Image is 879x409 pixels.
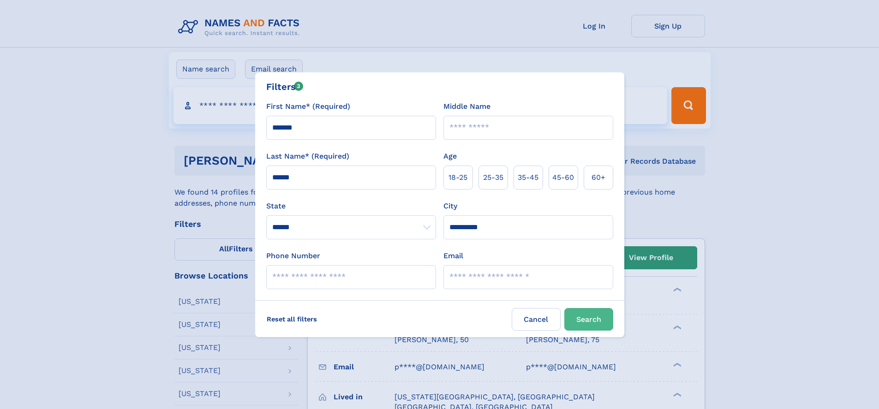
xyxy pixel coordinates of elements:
label: Email [443,250,463,261]
span: 60+ [592,172,605,183]
div: Filters [266,80,304,94]
label: First Name* (Required) [266,101,350,112]
label: City [443,201,457,212]
label: Reset all filters [261,308,323,330]
span: 35‑45 [518,172,538,183]
span: 25‑35 [483,172,503,183]
label: Middle Name [443,101,490,112]
label: Last Name* (Required) [266,151,349,162]
button: Search [564,308,613,331]
label: Cancel [512,308,561,331]
label: Age [443,151,457,162]
span: 18‑25 [448,172,467,183]
label: State [266,201,436,212]
label: Phone Number [266,250,320,261]
span: 45‑60 [552,172,574,183]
